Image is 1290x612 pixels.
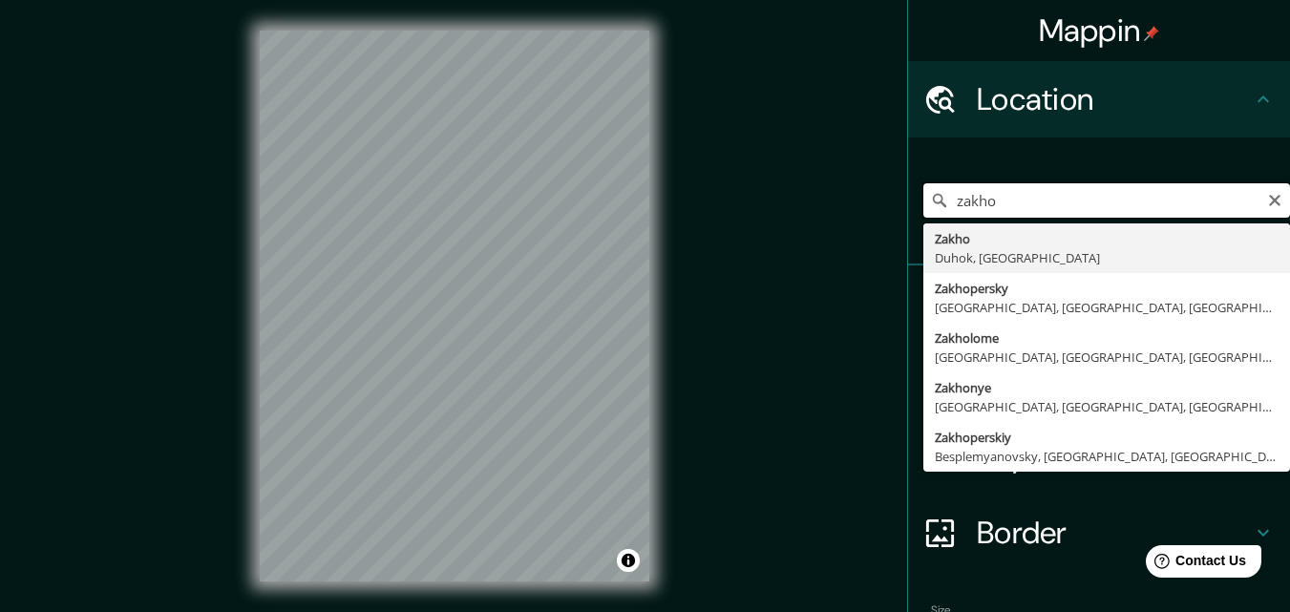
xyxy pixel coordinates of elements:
[935,447,1279,466] div: Besplemyanovsky, [GEOGRAPHIC_DATA], [GEOGRAPHIC_DATA]
[977,437,1252,475] h4: Layout
[1144,26,1159,41] img: pin-icon.png
[908,418,1290,495] div: Layout
[908,61,1290,137] div: Location
[908,495,1290,571] div: Border
[908,265,1290,342] div: Pins
[935,229,1279,248] div: Zakho
[935,328,1279,348] div: Zakholome
[935,378,1279,397] div: Zakhonye
[935,298,1279,317] div: [GEOGRAPHIC_DATA], [GEOGRAPHIC_DATA], [GEOGRAPHIC_DATA]
[617,549,640,572] button: Toggle attribution
[1267,190,1282,208] button: Clear
[977,80,1252,118] h4: Location
[1039,11,1160,50] h4: Mappin
[935,428,1279,447] div: Zakhoperskiy
[923,183,1290,218] input: Pick your city or area
[935,348,1279,367] div: [GEOGRAPHIC_DATA], [GEOGRAPHIC_DATA], [GEOGRAPHIC_DATA]
[260,31,649,581] canvas: Map
[935,248,1279,267] div: Duhok, [GEOGRAPHIC_DATA]
[908,342,1290,418] div: Style
[1120,538,1269,591] iframe: Help widget launcher
[935,397,1279,416] div: [GEOGRAPHIC_DATA], [GEOGRAPHIC_DATA], [GEOGRAPHIC_DATA]
[935,279,1279,298] div: Zakhopersky
[977,514,1252,552] h4: Border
